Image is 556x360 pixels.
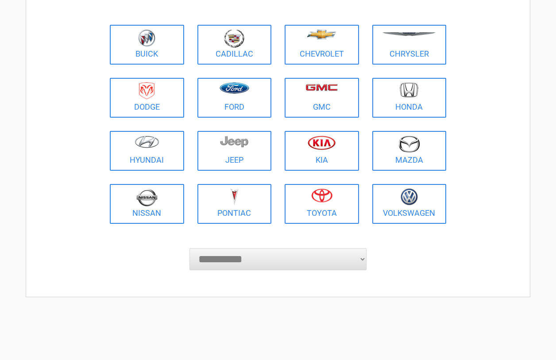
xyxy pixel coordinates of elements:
[197,184,272,224] a: Pontiac
[138,29,155,47] img: buick
[400,82,418,98] img: honda
[224,29,244,48] img: cadillac
[135,135,159,148] img: hyundai
[401,188,418,206] img: volkswagen
[372,25,447,65] a: Chrysler
[110,131,184,171] a: Hyundai
[220,135,248,148] img: jeep
[110,25,184,65] a: Buick
[220,82,249,94] img: ford
[197,78,272,118] a: Ford
[139,82,154,100] img: dodge
[285,184,359,224] a: Toyota
[136,188,158,207] img: nissan
[110,184,184,224] a: Nissan
[230,188,239,205] img: pontiac
[110,78,184,118] a: Dodge
[311,188,332,203] img: toyota
[285,78,359,118] a: GMC
[307,30,336,39] img: chevrolet
[382,32,436,36] img: chrysler
[398,135,420,153] img: mazda
[197,25,272,65] a: Cadillac
[197,131,272,171] a: Jeep
[372,78,447,118] a: Honda
[285,131,359,171] a: Kia
[308,135,336,150] img: kia
[305,84,338,91] img: gmc
[372,184,447,224] a: Volkswagen
[372,131,447,171] a: Mazda
[285,25,359,65] a: Chevrolet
